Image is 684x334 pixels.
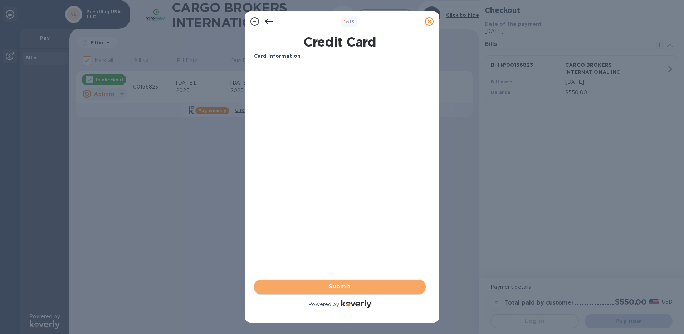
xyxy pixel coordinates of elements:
span: Submit [260,282,420,291]
h1: Credit Card [251,34,429,49]
button: Submit [254,280,426,294]
iframe: Your browser does not support iframes [254,66,426,173]
span: 1 [344,19,346,24]
b: Card Information [254,53,301,59]
p: Powered by [308,301,339,308]
img: Logo [341,300,371,308]
b: of 3 [344,19,355,24]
